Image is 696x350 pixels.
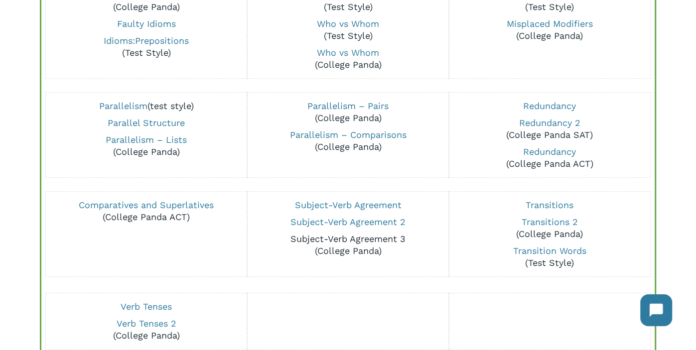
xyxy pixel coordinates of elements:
[455,117,644,141] p: (College Panda SAT)
[117,18,176,29] a: Faulty Idioms
[254,100,442,124] p: (College Panda)
[507,18,593,29] a: Misplaced Modifiers
[455,146,644,170] p: (College Panda ACT)
[317,47,379,58] a: Who vs Whom
[317,18,379,29] a: Who vs Whom
[523,146,576,157] a: Redundancy
[294,200,401,210] a: Subject-Verb Agreement
[522,217,578,227] a: Transitions 2
[106,134,187,145] a: Parallelism – Lists
[290,217,406,227] a: Subject-Verb Agreement 2
[254,233,442,257] p: (College Panda)
[52,134,240,158] p: (College Panda)
[104,35,189,46] a: Idioms:Prepositions
[455,18,644,42] p: (College Panda)
[121,301,172,312] a: Verb Tenses
[52,318,240,342] p: (College Panda)
[79,200,214,210] a: Comparatives and Superlatives
[526,200,573,210] a: Transitions
[99,101,147,111] a: Parallelism
[513,245,586,256] a: Transition Words
[455,245,644,269] p: (Test Style)
[307,101,389,111] a: Parallelism – Pairs
[52,100,240,112] p: (test style)
[290,233,406,244] a: Subject-Verb Agreement 3
[254,47,442,71] p: (College Panda)
[455,216,644,240] p: (College Panda)
[630,284,682,336] iframe: Chatbot
[519,117,580,128] a: Redundancy 2
[52,199,240,223] p: (College Panda ACT)
[117,318,176,329] a: Verb Tenses 2
[289,129,406,140] a: Parallelism – Comparisons
[108,117,185,128] a: Parallel Structure
[52,35,240,59] p: (Test Style)
[254,129,442,153] p: (College Panda)
[254,18,442,42] p: (Test Style)
[523,101,576,111] a: Redundancy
